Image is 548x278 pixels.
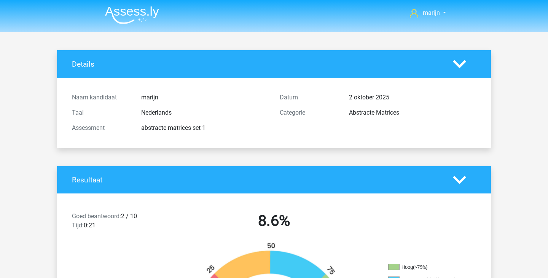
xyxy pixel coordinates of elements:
div: (>75%) [413,264,427,270]
div: 2 oktober 2025 [343,93,482,102]
div: Datum [274,93,343,102]
h4: Resultaat [72,176,441,184]
img: Assessly [105,6,159,24]
span: marijn [423,9,440,16]
a: marijn [407,8,449,18]
h4: Details [72,60,441,69]
h2: 8.6% [176,212,372,230]
div: Abstracte Matrices [343,108,482,117]
div: Naam kandidaat [66,93,135,102]
div: abstracte matrices set 1 [135,123,274,133]
div: Categorie [274,108,343,117]
div: marijn [135,93,274,102]
span: Goed beantwoord: [72,212,121,220]
div: Nederlands [135,108,274,117]
li: Hoog [388,264,464,271]
span: Tijd: [72,222,84,229]
div: Taal [66,108,135,117]
div: Assessment [66,123,135,133]
div: 2 / 10 0:21 [66,212,170,233]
